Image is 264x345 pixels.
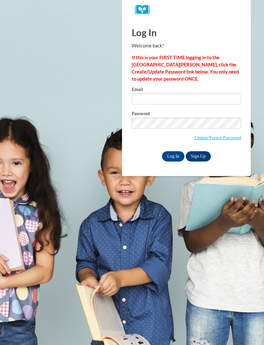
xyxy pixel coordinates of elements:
[186,151,211,162] a: Sign Up
[132,26,241,39] h1: Log In
[135,5,154,15] img: Logo brand
[132,55,239,82] strong: If this is your FIRST TIME logging in to the [GEOGRAPHIC_DATA][PERSON_NAME], click the Create/Upd...
[135,5,238,15] a: COX Campus
[132,42,241,49] p: Welcome back!
[132,111,241,118] label: Password
[162,151,184,162] input: Log In
[194,135,241,140] a: Update/Forgot Password
[132,87,241,94] label: Email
